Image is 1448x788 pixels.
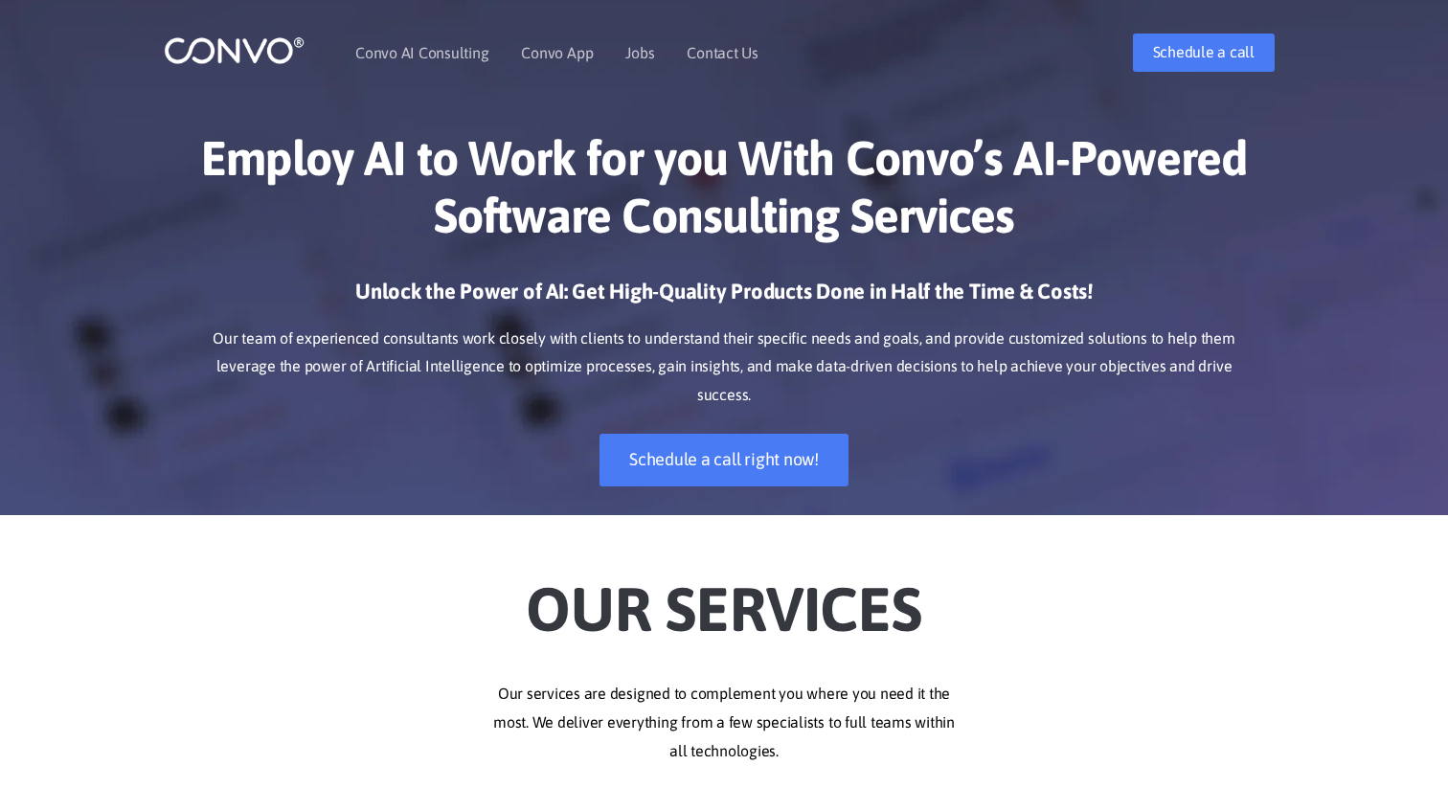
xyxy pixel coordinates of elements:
[164,35,305,65] img: logo_1.png
[192,278,1256,320] h3: Unlock the Power of AI: Get High-Quality Products Done in Half the Time & Costs!
[192,129,1256,259] h1: Employ AI to Work for you With Convo’s AI-Powered Software Consulting Services
[192,325,1256,411] p: Our team of experienced consultants work closely with clients to understand their specific needs ...
[600,434,848,486] a: Schedule a call right now!
[355,45,488,60] a: Convo AI Consulting
[687,45,758,60] a: Contact Us
[521,45,593,60] a: Convo App
[192,544,1256,651] h2: Our Services
[625,45,654,60] a: Jobs
[1133,34,1275,72] a: Schedule a call
[192,680,1256,766] p: Our services are designed to complement you where you need it the most. We deliver everything fro...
